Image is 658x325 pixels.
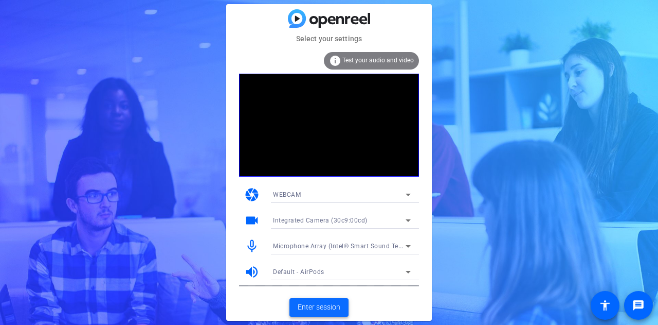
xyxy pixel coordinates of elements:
span: Microphone Array (Intel® Smart Sound Technology for Digital Microphones) [273,242,501,250]
mat-icon: info [329,55,341,67]
mat-icon: camera [244,187,260,202]
mat-icon: videocam [244,213,260,228]
span: WEBCAM [273,191,301,198]
mat-icon: mic_none [244,238,260,254]
span: Test your audio and video [342,57,414,64]
button: Enter session [289,298,349,317]
mat-card-subtitle: Select your settings [226,33,432,44]
span: Enter session [298,302,340,313]
span: Default - AirPods [273,268,324,276]
mat-icon: accessibility [599,299,611,312]
span: Integrated Camera (30c9:00cd) [273,217,368,224]
mat-icon: message [632,299,645,312]
mat-icon: volume_up [244,264,260,280]
img: blue-gradient.svg [288,9,370,27]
